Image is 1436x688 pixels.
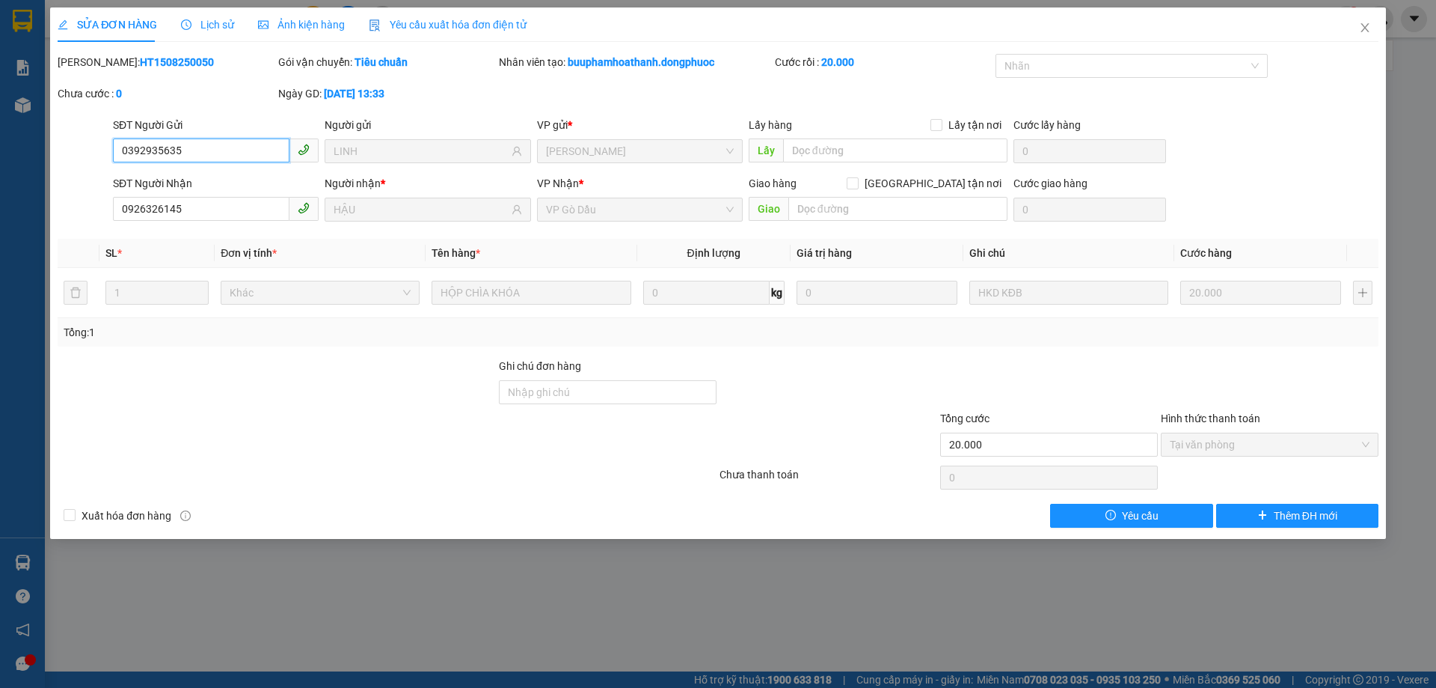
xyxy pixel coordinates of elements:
b: Tiêu chuẩn [355,56,408,68]
div: SĐT Người Nhận [113,175,319,192]
div: Người gửi [325,117,530,133]
span: plus [1257,510,1268,522]
input: Tên người gửi [334,143,508,159]
span: exclamation-circle [1105,510,1116,522]
input: Dọc đường [783,138,1007,162]
span: edit [58,19,68,30]
th: Ghi chú [963,239,1174,268]
b: [DATE] 13:33 [324,88,384,100]
span: clock-circle [181,19,191,30]
span: Đơn vị tính [221,247,277,259]
input: Cước lấy hàng [1013,139,1166,163]
span: Xuất hóa đơn hàng [76,508,177,524]
span: Giao [749,197,788,221]
div: Ngày GD: [278,85,496,102]
input: 0 [1180,281,1341,305]
span: Giao hàng [749,177,797,189]
span: Tổng cước [940,413,989,424]
span: Ảnh kiện hàng [258,19,345,31]
span: Khác [230,281,411,304]
label: Cước lấy hàng [1013,119,1081,131]
input: VD: Bàn, Ghế [432,281,630,305]
b: HT1508250050 [140,56,214,68]
div: Tổng: 1 [64,324,554,341]
div: SĐT Người Gửi [113,117,319,133]
span: Cước hàng [1180,247,1232,259]
span: kg [770,281,785,305]
div: VP gửi [537,117,743,133]
span: user [512,146,522,156]
div: Chưa thanh toán [718,466,939,493]
button: plusThêm ĐH mới [1216,504,1378,528]
span: [GEOGRAPHIC_DATA] tận nơi [859,175,1007,192]
label: Ghi chú đơn hàng [499,360,581,372]
span: Lịch sử [181,19,234,31]
div: Gói vận chuyển: [278,54,496,70]
input: 0 [797,281,957,305]
span: info-circle [180,511,191,521]
span: Lấy tận nơi [942,117,1007,133]
input: Tên người nhận [334,201,508,218]
span: close [1359,22,1371,34]
input: Ghi chú đơn hàng [499,380,717,404]
label: Hình thức thanh toán [1161,413,1260,424]
span: user [512,204,522,215]
input: Cước giao hàng [1013,198,1166,222]
span: VP Gò Dầu [546,198,734,221]
span: Giá trị hàng [797,247,852,259]
span: phone [298,144,310,156]
span: VP Nhận [537,177,579,189]
span: Lấy [749,138,783,162]
button: delete [64,281,88,305]
span: phone [298,202,310,214]
div: Người nhận [325,175,530,192]
img: icon [369,19,381,31]
span: SỬA ĐƠN HÀNG [58,19,157,31]
span: Yêu cầu xuất hóa đơn điện tử [369,19,527,31]
b: buuphamhoathanh.dongphuoc [568,56,714,68]
span: Tại văn phòng [1170,433,1369,456]
b: 0 [116,88,122,100]
label: Cước giao hàng [1013,177,1087,189]
span: Yêu cầu [1122,508,1159,524]
button: plus [1353,281,1372,305]
div: Nhân viên tạo: [499,54,772,70]
div: Chưa cước : [58,85,275,102]
div: [PERSON_NAME]: [58,54,275,70]
button: Close [1344,7,1386,49]
span: SL [105,247,117,259]
div: Cước rồi : [775,54,992,70]
button: exclamation-circleYêu cầu [1050,504,1212,528]
span: Định lượng [687,247,740,259]
b: 20.000 [821,56,854,68]
input: Dọc đường [788,197,1007,221]
span: Thêm ĐH mới [1274,508,1337,524]
span: Hòa Thành [546,140,734,162]
span: picture [258,19,269,30]
input: Ghi Chú [969,281,1168,305]
span: Lấy hàng [749,119,792,131]
span: Tên hàng [432,247,480,259]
